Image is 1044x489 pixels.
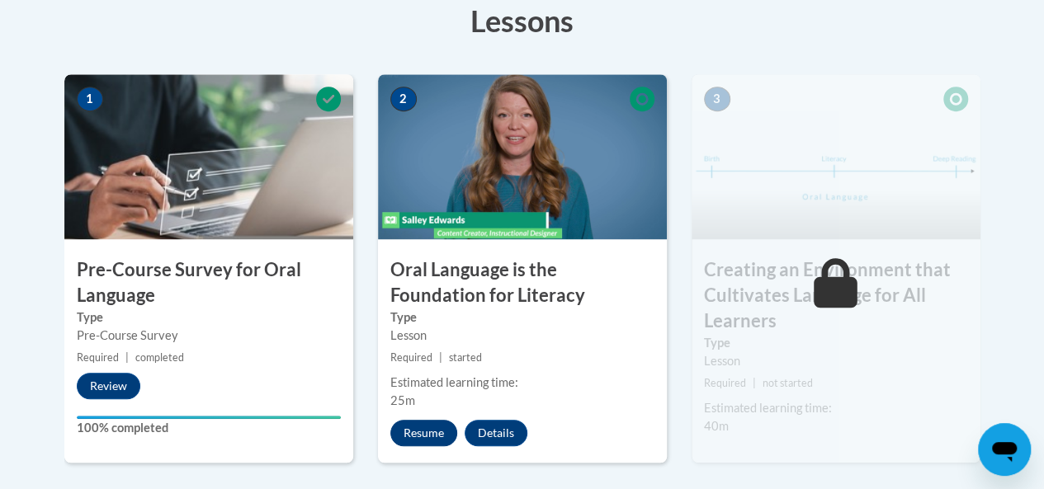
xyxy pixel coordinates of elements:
[465,420,527,446] button: Details
[77,351,119,364] span: Required
[390,87,417,111] span: 2
[125,351,129,364] span: |
[378,257,667,308] h3: Oral Language is the Foundation for Literacy
[704,334,968,352] label: Type
[449,351,482,364] span: started
[704,87,730,111] span: 3
[64,257,353,308] h3: Pre-Course Survey for Oral Language
[390,374,654,392] div: Estimated learning time:
[692,257,980,333] h3: Creating an Environment that Cultivates Language for All Learners
[77,416,341,419] div: Your progress
[64,74,353,239] img: Course Image
[704,352,968,370] div: Lesson
[439,351,442,364] span: |
[753,377,756,389] span: |
[390,393,415,407] span: 25m
[378,74,667,239] img: Course Image
[704,419,729,433] span: 40m
[704,399,968,417] div: Estimated learning time:
[390,327,654,345] div: Lesson
[978,423,1031,476] iframe: Button to launch messaging window
[390,351,432,364] span: Required
[135,351,184,364] span: completed
[77,373,140,399] button: Review
[77,308,341,327] label: Type
[390,420,457,446] button: Resume
[77,87,103,111] span: 1
[77,327,341,345] div: Pre-Course Survey
[692,74,980,239] img: Course Image
[704,377,746,389] span: Required
[77,419,341,437] label: 100% completed
[390,308,654,327] label: Type
[763,377,813,389] span: not started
